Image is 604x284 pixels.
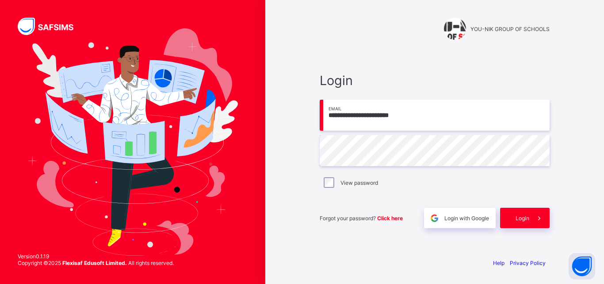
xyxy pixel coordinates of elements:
[377,215,403,222] a: Click here
[62,260,127,266] strong: Flexisaf Edusoft Limited.
[444,215,489,222] span: Login with Google
[320,215,403,222] span: Forgot your password?
[429,213,440,223] img: google.396cfc9801f0270233282035f929180a.svg
[510,260,546,266] a: Privacy Policy
[18,18,84,35] img: SAFSIMS Logo
[340,179,378,186] label: View password
[27,28,238,255] img: Hero Image
[493,260,505,266] a: Help
[470,26,550,32] span: YOU-NIK GROUP OF SCHOOLS
[320,73,550,88] span: Login
[569,253,595,280] button: Open asap
[516,215,529,222] span: Login
[18,253,174,260] span: Version 0.1.19
[18,260,174,266] span: Copyright © 2025 All rights reserved.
